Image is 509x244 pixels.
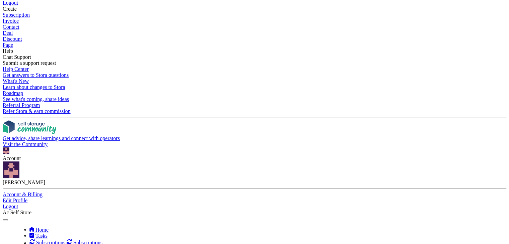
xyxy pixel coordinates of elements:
[3,135,506,141] div: Get advice, share learnings and connect with operators
[3,161,19,178] img: Ted Cox
[3,204,506,210] a: Logout
[3,72,506,78] div: Get answers to Stora questions
[3,120,506,147] a: Get advice, share learnings and connect with operators Visit the Community
[3,155,21,161] span: Account
[29,227,506,233] li: Home
[3,179,506,186] div: [PERSON_NAME]
[3,102,40,108] span: Referral Program
[3,66,506,78] a: Help Center Get answers to Stora questions
[3,42,506,48] a: Page
[3,96,506,102] div: See what's coming, share ideas
[3,84,506,90] div: Learn about changes to Stora
[3,141,48,147] span: Visit the Community
[29,233,48,239] a: menu
[3,198,506,204] a: Edit Profile
[3,147,9,154] img: Ted Cox
[3,78,506,90] a: What's New Learn about changes to Stora
[3,210,506,216] div: Ac Self Store
[3,66,29,72] span: Help Center
[3,30,506,36] a: Deal
[3,18,506,24] a: Invoice
[3,90,23,96] span: Roadmap
[3,192,506,198] a: Account & Billing
[3,120,56,134] img: community-logo-e120dcb29bea30313fccf008a00513ea5fe9ad107b9d62852cae38739ed8438e.svg
[3,60,506,66] div: Submit a support request
[3,48,13,54] span: Help
[3,12,506,18] a: Subscription
[3,54,31,60] span: Chat Support
[3,102,506,114] a: Referral Program Refer Stora & earn commission
[3,90,506,102] a: Roadmap See what's coming, share ideas
[3,108,506,114] div: Refer Stora & earn commission
[3,6,17,12] span: Create
[29,233,506,239] li: Tasks
[3,78,29,84] span: What's New
[35,227,49,233] span: Home
[35,233,48,239] span: Tasks
[3,24,506,30] a: Contact
[3,219,8,221] button: Close navigation
[3,36,506,42] a: Discount
[29,227,49,233] a: menu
